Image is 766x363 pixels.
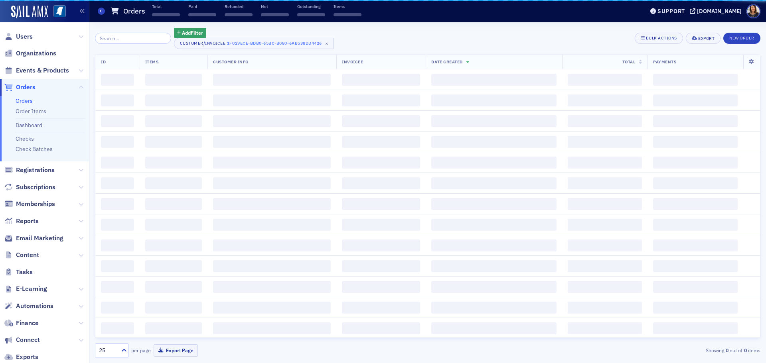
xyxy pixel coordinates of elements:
a: Order Items [16,108,46,115]
h1: Orders [123,6,145,16]
a: Dashboard [16,122,42,129]
span: ‌ [342,94,420,106]
button: Customer/Invoicee1f029ece-bdb0-65bc-b080-6ab538dd4426× [174,38,334,49]
a: Check Batches [16,145,53,153]
p: Net [261,4,289,9]
a: Tasks [4,268,33,277]
p: Items [334,4,361,9]
span: ‌ [431,157,556,169]
span: E-Learning [16,285,47,293]
span: ‌ [145,157,202,169]
span: ‌ [342,74,420,86]
a: Email Marketing [4,234,63,243]
span: ‌ [342,281,420,293]
a: Orders [4,83,36,92]
span: ‌ [152,13,180,16]
span: ‌ [653,136,738,148]
div: [DOMAIN_NAME] [697,8,742,15]
span: ‌ [342,157,420,169]
span: ‌ [653,115,738,127]
span: Payments [653,59,676,65]
div: Customer/Invoicee [180,41,226,46]
span: Automations [16,302,53,310]
a: Subscriptions [4,183,55,192]
img: SailAMX [11,6,48,18]
span: ‌ [342,177,420,189]
span: ‌ [188,13,216,16]
span: ‌ [342,115,420,127]
strong: 0 [742,347,748,354]
span: ‌ [101,322,134,334]
span: ‌ [431,94,556,106]
span: Reports [16,217,39,226]
span: Registrations [16,166,55,175]
div: Bulk Actions [646,36,677,40]
span: ‌ [101,239,134,251]
a: Content [4,251,39,259]
span: ‌ [145,302,202,314]
span: ‌ [653,302,738,314]
span: Total [622,59,636,65]
a: Finance [4,319,39,328]
p: Paid [188,4,216,9]
p: Refunded [225,4,253,9]
a: Users [4,32,33,41]
span: ‌ [213,302,331,314]
span: Users [16,32,33,41]
span: ‌ [101,157,134,169]
strong: 0 [724,347,730,354]
span: Organizations [16,49,56,58]
button: Export Page [154,344,198,357]
span: ‌ [653,177,738,189]
span: Items [145,59,159,65]
span: ‌ [101,302,134,314]
span: ‌ [568,115,642,127]
a: Checks [16,135,34,142]
span: Connect [16,336,40,344]
span: ‌ [213,115,331,127]
span: ‌ [225,13,253,16]
button: AddFilter [174,28,207,38]
span: ‌ [653,239,738,251]
span: ‌ [101,281,134,293]
span: ‌ [431,115,556,127]
span: ‌ [342,322,420,334]
span: ‌ [653,281,738,293]
span: ‌ [101,115,134,127]
a: Orders [16,97,33,104]
span: ‌ [431,177,556,189]
span: ‌ [213,177,331,189]
div: 1f029ece-bdb0-65bc-b080-6ab538dd4426 [227,39,322,47]
span: Invoicee [342,59,363,65]
img: SailAMX [53,5,66,18]
span: ‌ [431,302,556,314]
span: ‌ [653,219,738,231]
span: Date Created [431,59,462,65]
span: ‌ [101,136,134,148]
p: Total [152,4,180,9]
span: ‌ [568,281,642,293]
span: ‌ [213,198,331,210]
p: Outstanding [297,4,325,9]
span: ‌ [101,177,134,189]
span: ‌ [213,219,331,231]
a: Reports [4,217,39,226]
span: ‌ [342,239,420,251]
span: ‌ [653,94,738,106]
div: Showing out of items [544,347,760,354]
a: Automations [4,302,53,310]
span: ‌ [568,239,642,251]
span: ‌ [342,260,420,272]
span: Memberships [16,200,55,208]
span: ID [101,59,106,65]
span: ‌ [145,239,202,251]
span: Exports [16,353,38,361]
span: ‌ [568,198,642,210]
span: ‌ [431,74,556,86]
span: ‌ [213,74,331,86]
span: Orders [16,83,36,92]
span: × [323,40,330,47]
span: ‌ [653,260,738,272]
span: ‌ [431,198,556,210]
